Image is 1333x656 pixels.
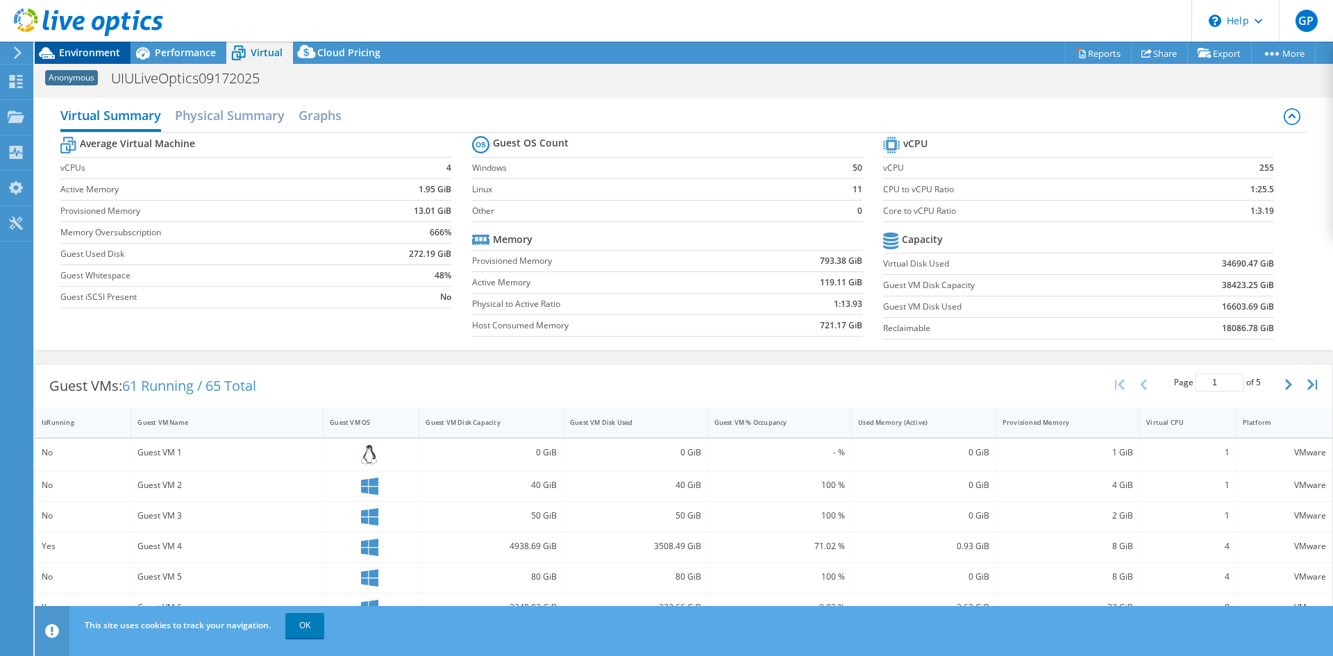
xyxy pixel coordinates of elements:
b: 666% [430,226,451,239]
div: No [42,478,124,493]
label: Physical to Active Ratio [472,297,749,311]
div: VMware [1243,508,1326,523]
div: 3248.82 GiB [426,600,557,615]
div: Yes [42,600,124,615]
div: Virtual CPU [1146,418,1212,427]
div: 4 [1146,569,1229,584]
div: 1 [1146,478,1229,493]
div: 80 GiB [570,569,701,584]
div: Guest VM 2 [137,478,317,493]
label: vCPU [883,161,1184,175]
b: 16603.69 GiB [1222,300,1274,314]
div: 8 GiB [1003,569,1134,584]
div: 0 GiB [426,445,557,460]
div: 322.66 GiB [570,600,701,615]
label: Active Memory [60,183,358,196]
div: 0 GiB [570,445,701,460]
div: 0 GiB [858,478,989,493]
b: 1.95 GiB [419,183,451,196]
b: Capacity [902,233,943,246]
label: Virtual Disk Used [883,257,1139,271]
b: 11 [853,183,862,196]
label: CPU to vCPU Ratio [883,183,1184,196]
span: Cloud Pricing [317,46,380,59]
b: 34690.47 GiB [1222,257,1274,271]
span: This site uses cookies to track your navigation. [85,619,271,631]
input: jump to page [1196,373,1244,392]
div: Platform [1243,418,1309,427]
label: Guest VM Disk Used [883,300,1139,314]
div: 100 % [714,478,846,493]
div: 3.63 GiB [858,600,989,615]
div: 0 GiB [858,508,989,523]
span: 5 [1256,376,1261,388]
label: Linux [472,183,827,196]
label: Provisioned Memory [472,254,749,268]
div: VMware [1243,478,1326,493]
label: Host Consumed Memory [472,319,749,333]
b: 18086.78 GiB [1222,321,1274,335]
span: Anonymous [45,70,98,85]
label: Reclaimable [883,321,1139,335]
div: 0 GiB [858,445,989,460]
div: 71.02 % [714,539,846,554]
a: Reports [1065,42,1132,64]
span: Page of [1174,373,1261,392]
div: Provisioned Memory [1003,418,1117,427]
div: 50 GiB [426,508,557,523]
h2: Virtual Summary [60,101,161,132]
div: Used Memory (Active) [858,418,973,427]
div: 2 GiB [1003,508,1134,523]
b: 1:3.19 [1250,204,1274,218]
div: 1 [1146,508,1229,523]
b: 13.01 GiB [414,204,451,218]
label: Windows [472,161,827,175]
label: Active Memory [472,276,749,289]
div: 8 [1146,600,1229,615]
b: Average Virtual Machine [80,137,195,151]
b: 1:25.5 [1250,183,1274,196]
div: Guest VM Disk Capacity [426,418,540,427]
div: VMware [1243,600,1326,615]
div: Guest VM OS [330,418,396,427]
div: VMware [1243,539,1326,554]
label: Provisioned Memory [60,204,358,218]
a: Export [1187,42,1252,64]
div: VMware [1243,569,1326,584]
div: 32 GiB [1003,600,1134,615]
span: 61 Running / 65 Total [122,376,256,395]
div: Guest VM Name [137,418,300,427]
h2: Graphs [299,101,342,129]
div: 3508.49 GiB [570,539,701,554]
div: Guest VM 1 [137,445,317,460]
label: Guest Whitespace [60,269,358,283]
div: 4 [1146,539,1229,554]
div: - % [714,445,846,460]
div: 40 GiB [570,478,701,493]
div: 1 [1146,445,1229,460]
span: GP [1296,10,1318,32]
a: More [1251,42,1316,64]
div: 40 GiB [426,478,557,493]
div: 80 GiB [426,569,557,584]
a: Share [1131,42,1188,64]
label: Other [472,204,827,218]
div: 100 % [714,569,846,584]
div: Guest VM 5 [137,569,317,584]
div: No [42,508,124,523]
label: Guest Used Disk [60,247,358,261]
b: 272.19 GiB [409,247,451,261]
div: 4938.69 GiB [426,539,557,554]
div: 4 GiB [1003,478,1134,493]
div: 50 GiB [570,508,701,523]
label: Memory Oversubscription [60,226,358,239]
div: 0 GiB [858,569,989,584]
b: 0 [857,204,862,218]
div: 8 GiB [1003,539,1134,554]
div: 100 % [714,508,846,523]
h2: Physical Summary [175,101,285,129]
span: Environment [59,46,120,59]
b: 38423.25 GiB [1222,278,1274,292]
div: Guest VMs: [35,364,270,407]
b: No [440,290,451,304]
